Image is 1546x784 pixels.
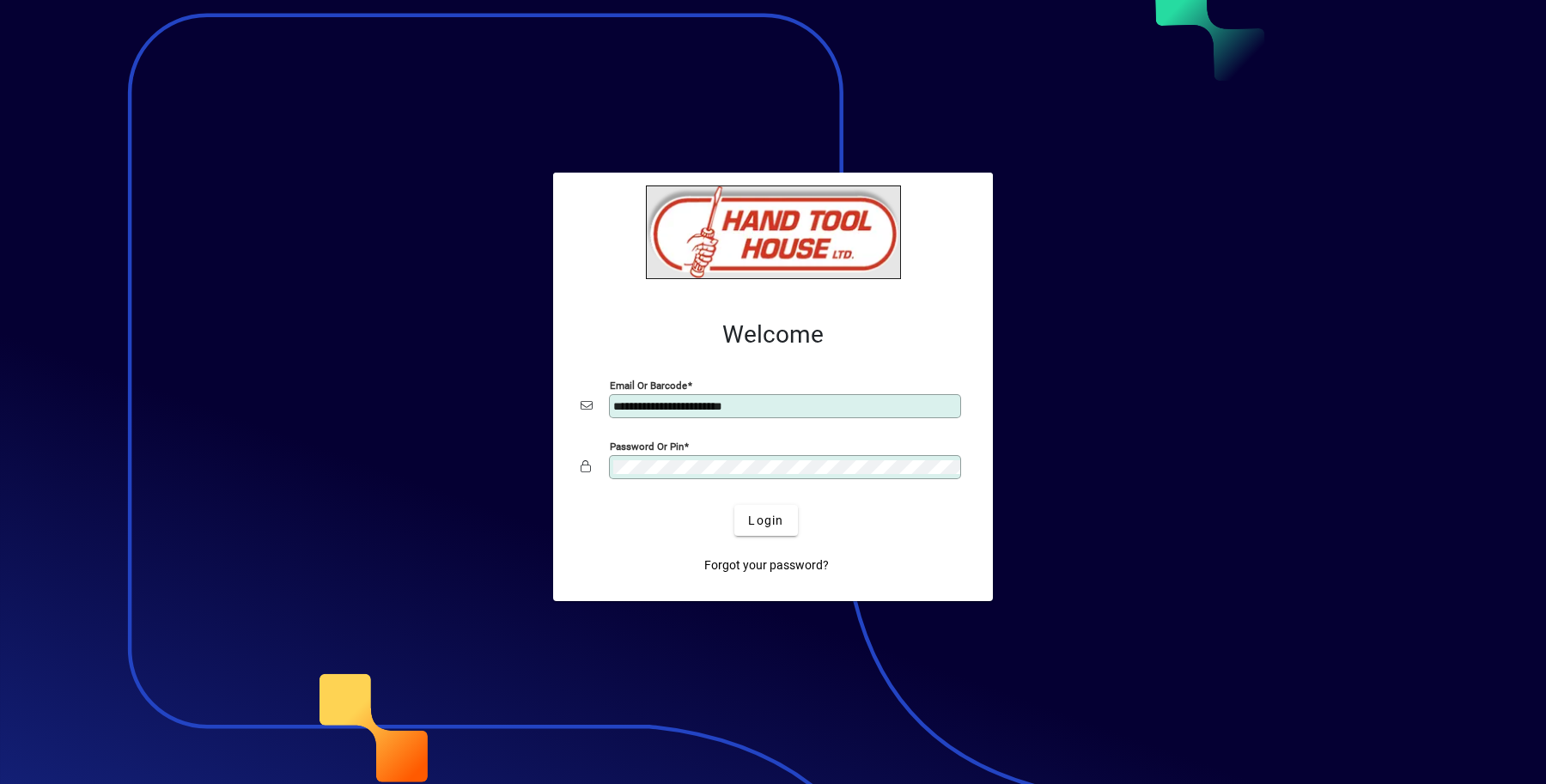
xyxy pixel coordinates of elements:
[697,550,836,580] a: Forgot your password?
[610,441,684,453] mat-label: Password or Pin
[748,512,783,530] span: Login
[734,505,797,536] button: Login
[581,320,965,349] h2: Welcome
[610,380,687,392] mat-label: Email or Barcode
[704,556,829,574] span: Forgot your password?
